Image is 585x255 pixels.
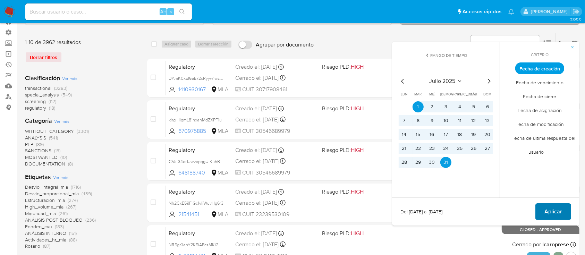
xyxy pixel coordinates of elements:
[25,7,192,16] input: Buscar usuario o caso...
[175,7,189,17] button: search-icon
[463,8,501,15] span: Accesos rápidos
[531,8,570,15] p: ezequiel.castrillon@mercadolibre.com
[573,8,580,15] a: Salir
[170,8,172,15] span: s
[160,8,166,15] span: Alt
[570,16,582,22] span: 3.160.0
[508,9,514,15] a: Notificaciones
